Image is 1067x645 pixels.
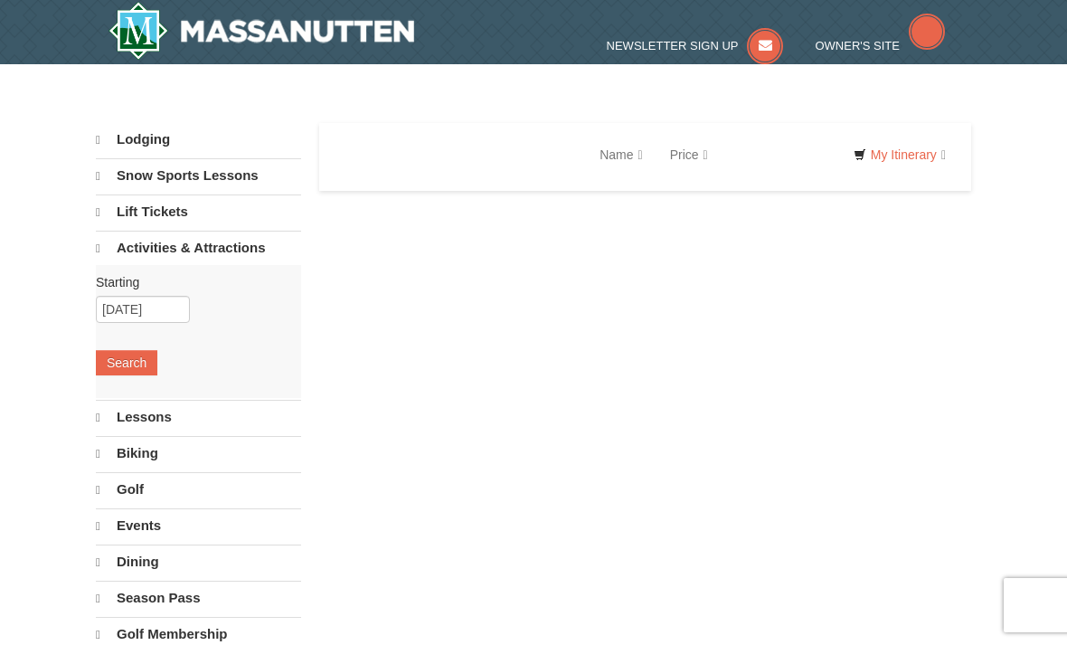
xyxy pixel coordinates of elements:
[96,158,301,193] a: Snow Sports Lessons
[96,231,301,265] a: Activities & Attractions
[815,39,900,52] span: Owner's Site
[96,350,157,375] button: Search
[109,2,414,60] a: Massanutten Resort
[96,273,288,291] label: Starting
[109,2,414,60] img: Massanutten Resort Logo
[96,194,301,229] a: Lift Tickets
[607,39,784,52] a: Newsletter Sign Up
[96,545,301,579] a: Dining
[96,581,301,615] a: Season Pass
[842,141,958,168] a: My Itinerary
[96,508,301,543] a: Events
[96,400,301,434] a: Lessons
[815,39,945,52] a: Owner's Site
[586,137,656,173] a: Name
[96,123,301,157] a: Lodging
[607,39,739,52] span: Newsletter Sign Up
[96,472,301,507] a: Golf
[96,436,301,470] a: Biking
[656,137,722,173] a: Price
